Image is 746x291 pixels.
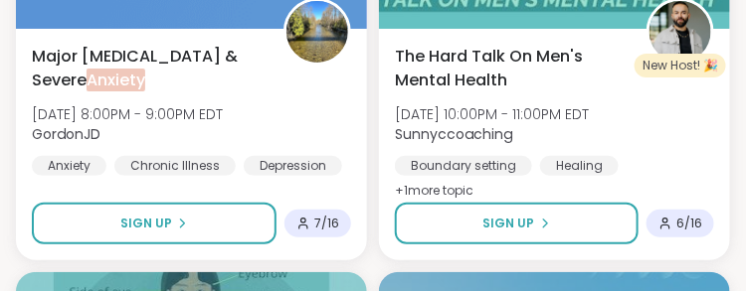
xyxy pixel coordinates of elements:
span: [DATE] 8:00PM - 9:00PM EDT [32,104,223,124]
span: Anxiety [87,69,145,91]
div: Healing [540,156,619,176]
b: Sunnyccoaching [395,124,512,144]
span: Sign Up [483,215,535,232]
div: Depression [244,156,342,176]
span: 6 / 16 [676,216,702,231]
button: Sign Up [395,203,639,244]
span: 7 / 16 [314,216,339,231]
button: Sign Up [32,203,277,244]
span: Sign Up [120,215,172,232]
img: Sunnyccoaching [650,1,711,63]
div: New Host! 🎉 [635,54,726,77]
span: Major [MEDICAL_DATA] & Severe [32,45,262,92]
div: Boundary setting [395,156,532,176]
b: GordonJD [32,124,100,144]
img: GordonJD [286,1,348,63]
div: Anxiety [32,156,106,176]
div: Chronic Illness [114,156,236,176]
span: The Hard Talk On Men's Mental Health [395,45,625,92]
span: [DATE] 10:00PM - 11:00PM EDT [395,104,589,124]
